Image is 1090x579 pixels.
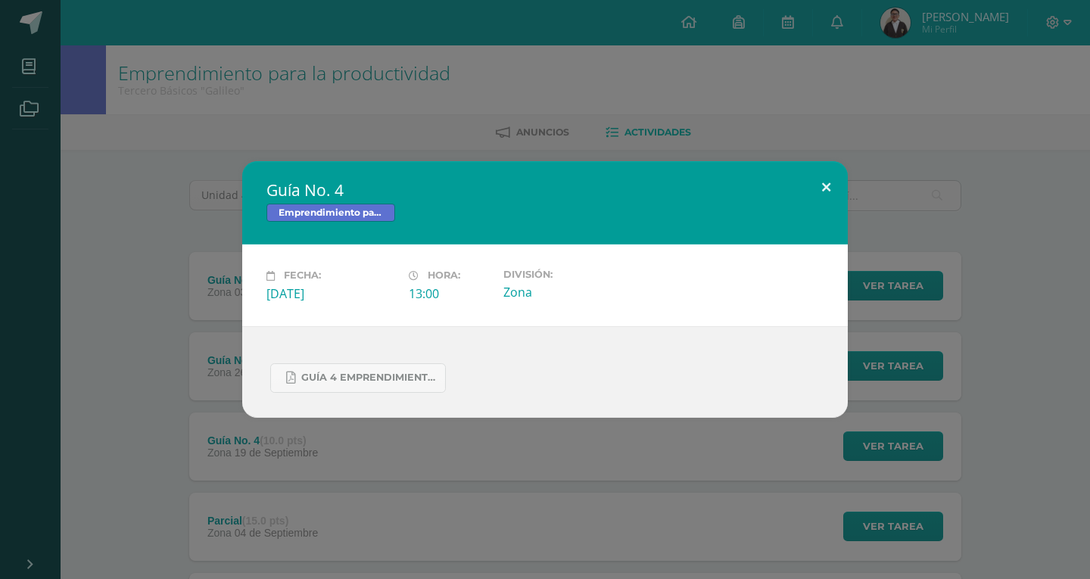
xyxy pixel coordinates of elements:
[266,285,397,302] div: [DATE]
[805,161,848,213] button: Close (Esc)
[503,284,634,300] div: Zona
[284,270,321,282] span: Fecha:
[270,363,446,393] a: GUÍA 4 EMPRENDIMIENTO 3ERO. IV BIM.docx.pdf
[266,179,824,201] h2: Guía No. 4
[301,372,438,384] span: GUÍA 4 EMPRENDIMIENTO 3ERO. IV BIM.docx.pdf
[428,270,460,282] span: Hora:
[409,285,491,302] div: 13:00
[266,204,395,222] span: Emprendimiento para la productividad
[503,269,634,280] label: División:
